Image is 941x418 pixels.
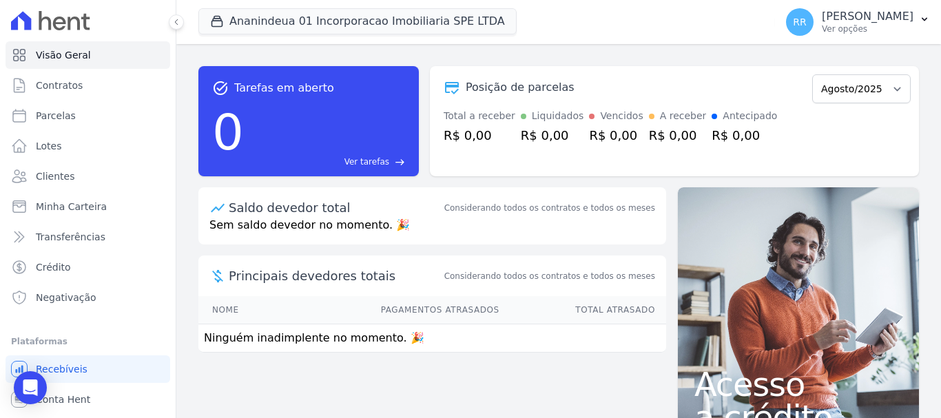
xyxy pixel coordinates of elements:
div: 0 [212,96,244,168]
div: Vencidos [600,109,643,123]
div: R$ 0,00 [589,126,643,145]
span: Visão Geral [36,48,91,62]
div: Considerando todos os contratos e todos os meses [444,202,655,214]
span: Lotes [36,139,62,153]
div: R$ 0,00 [444,126,515,145]
div: R$ 0,00 [521,126,584,145]
span: Recebíveis [36,362,87,376]
span: Acesso [694,368,902,401]
span: task_alt [212,80,229,96]
a: Recebíveis [6,355,170,383]
p: [PERSON_NAME] [822,10,913,23]
button: RR [PERSON_NAME] Ver opções [775,3,941,41]
span: Conta Hent [36,393,90,406]
span: Contratos [36,79,83,92]
a: Lotes [6,132,170,160]
a: Clientes [6,163,170,190]
span: Parcelas [36,109,76,123]
a: Contratos [6,72,170,99]
span: RR [793,17,806,27]
p: Ver opções [822,23,913,34]
a: Negativação [6,284,170,311]
span: east [395,157,405,167]
span: Considerando todos os contratos e todos os meses [444,270,655,282]
a: Conta Hent [6,386,170,413]
div: Liquidados [532,109,584,123]
span: Crédito [36,260,71,274]
div: Saldo devedor total [229,198,442,217]
div: A receber [660,109,707,123]
div: Plataformas [11,333,165,350]
a: Visão Geral [6,41,170,69]
div: Posição de parcelas [466,79,575,96]
span: Negativação [36,291,96,304]
span: Tarefas em aberto [234,80,334,96]
span: Principais devedores totais [229,267,442,285]
span: Minha Carteira [36,200,107,213]
div: R$ 0,00 [649,126,707,145]
a: Parcelas [6,102,170,129]
span: Clientes [36,169,74,183]
button: Ananindeua 01 Incorporacao Imobiliaria SPE LTDA [198,8,517,34]
td: Ninguém inadimplente no momento. 🎉 [198,324,666,353]
div: Open Intercom Messenger [14,371,47,404]
th: Total Atrasado [500,296,666,324]
th: Nome [198,296,282,324]
div: Antecipado [723,109,777,123]
span: Ver tarefas [344,156,389,168]
a: Minha Carteira [6,193,170,220]
a: Ver tarefas east [249,156,405,168]
p: Sem saldo devedor no momento. 🎉 [198,217,666,244]
a: Transferências [6,223,170,251]
th: Pagamentos Atrasados [282,296,499,324]
div: Total a receber [444,109,515,123]
a: Crédito [6,253,170,281]
div: R$ 0,00 [712,126,777,145]
span: Transferências [36,230,105,244]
